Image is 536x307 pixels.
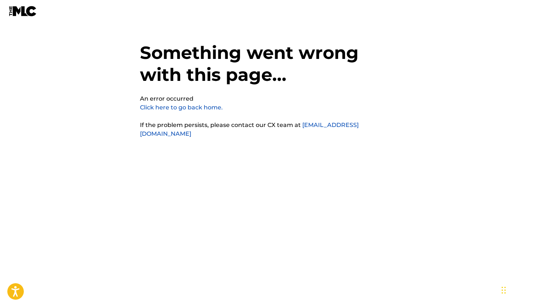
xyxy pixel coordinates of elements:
[140,94,193,103] pre: An error occurred
[140,121,359,137] a: [EMAIL_ADDRESS][DOMAIN_NAME]
[140,121,396,138] p: If the problem persists, please contact our CX team at
[499,272,536,307] iframe: Chat Widget
[140,104,223,111] a: Click here to go back home.
[502,279,506,301] div: Drag
[9,6,37,16] img: MLC Logo
[140,42,396,94] h1: Something went wrong with this page...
